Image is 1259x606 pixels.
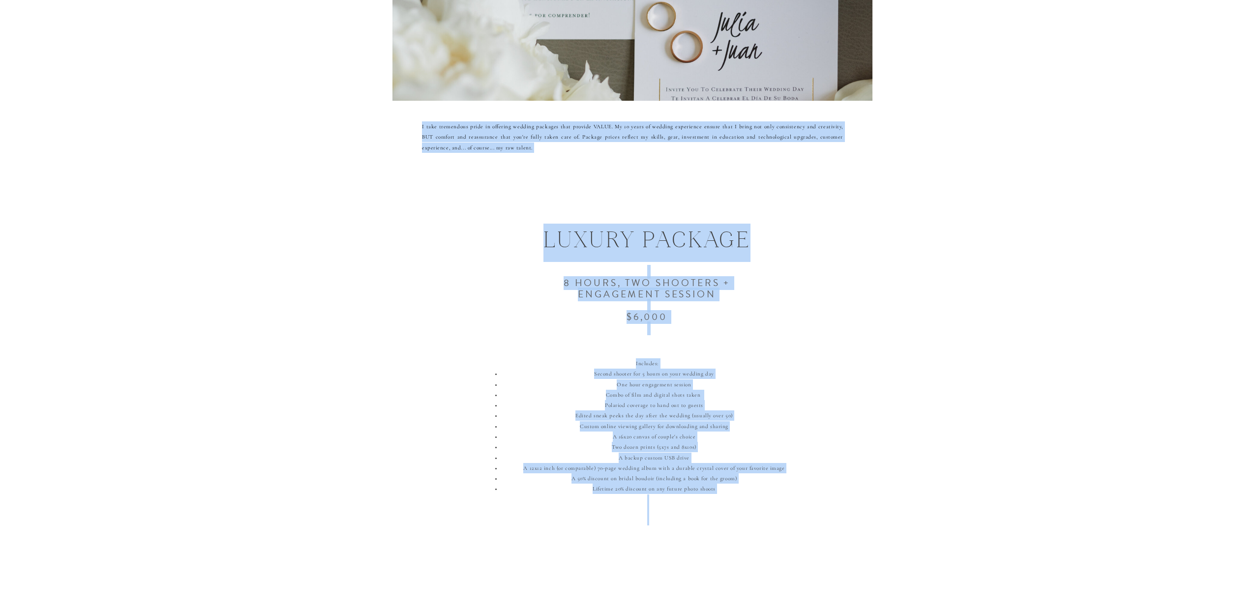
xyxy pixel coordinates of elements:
li: Polariod coverage to hand out to guests [502,400,806,410]
h3: 8 hours, two shooters + Engagement session $6,000 [467,266,827,345]
li: Second shooter for 5 hours on your wedding day [502,369,806,379]
span: Includes: [636,360,659,367]
li: Combo of film and digital shots taken [502,390,806,400]
li: Two dozen prints (5x7s and 8x10s) [502,442,806,452]
p: I take tremendous pride in offering wedding packages that provide VALUE. My 10 years of wedding e... [422,121,843,170]
li: Edited sneak peeks the day after the wedding (usually over 50) [502,410,806,421]
li: One hour engagement session [502,379,806,390]
h1: LUXURY PACKAGE [410,225,884,256]
li: A backup custom USB drive [502,453,806,463]
li: Lifetime 20% discount on any future photo shoots [502,484,806,494]
li: A 50% discount on bridal boudoir (including a book for the groom) [502,473,806,484]
li: A 16x20 canvas of couple's choice [502,432,806,442]
li: A 12x12 inch (or comparable) 70-page wedding album with a durable crystal cover of your favorite ... [502,463,806,473]
li: Custom online viewing gallery for downloading and sharing [502,421,806,432]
